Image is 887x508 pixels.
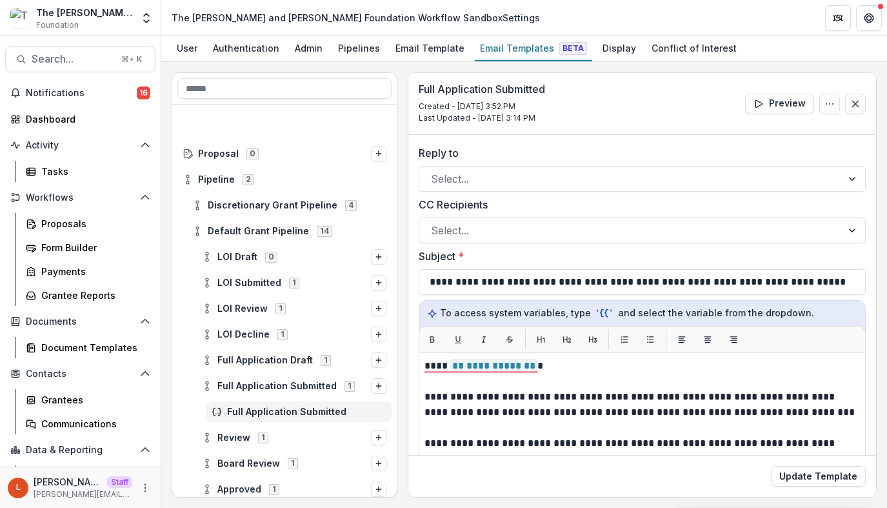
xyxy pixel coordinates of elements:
span: Search... [32,53,114,65]
button: Close [845,94,866,114]
button: Options [371,301,386,316]
span: Discretionary Grant Pipeline [208,200,337,211]
button: Options [371,249,386,265]
a: Display [597,36,641,61]
span: Proposal [198,148,239,159]
span: 1 [289,278,299,288]
nav: breadcrumb [166,8,545,27]
button: Get Help [856,5,882,31]
button: Options [371,456,386,471]
div: LOI Review1Options [197,298,392,319]
div: Proposal0Options [177,143,392,164]
label: CC Recipients [419,197,858,212]
button: Open Data & Reporting [5,440,155,460]
span: 0 [265,252,277,262]
span: 2 [243,174,254,185]
div: Payments [41,265,145,278]
button: Open entity switcher [137,5,155,31]
button: Options [371,482,386,497]
a: Payments [21,261,155,282]
span: Full Application Submitted [217,381,337,392]
button: Search... [5,46,155,72]
button: Open Workflows [5,187,155,208]
button: Options [371,378,386,394]
a: Tasks [21,161,155,182]
a: Admin [290,36,328,61]
button: List [640,329,661,350]
label: Subject [419,249,858,264]
button: H1 [531,329,552,350]
button: H2 [557,329,577,350]
p: [PERSON_NAME][EMAIL_ADDRESS][DOMAIN_NAME] [34,489,132,500]
button: Open Contacts [5,363,155,384]
button: Align right [723,329,744,350]
div: Tasks [41,165,145,178]
a: Proposals [21,213,155,234]
a: Email Templates Beta [475,36,592,61]
button: Align left [672,329,692,350]
div: Pipelines [333,39,385,57]
span: Beta [559,42,587,55]
div: LOI Decline1Options [197,324,392,345]
div: Conflict of Interest [646,39,742,57]
span: 4 [345,200,357,210]
span: Foundation [36,19,79,31]
span: LOI Submitted [217,278,281,289]
a: Dashboard [21,465,155,487]
div: The [PERSON_NAME] and [PERSON_NAME] Foundation Workflow Sandbox [36,6,132,19]
div: Form Builder [41,241,145,254]
button: Notifications16 [5,83,155,103]
code: `{{` [593,307,615,320]
a: Document Templates [21,337,155,358]
div: Pipeline2 [177,169,392,190]
span: Documents [26,316,135,327]
button: Strikethrough [499,329,520,350]
div: Review1Options [197,427,392,448]
span: Contacts [26,369,135,380]
button: Open Activity [5,135,155,156]
span: 14 [317,226,332,236]
span: Board Review [217,458,280,469]
div: ⌘ + K [119,52,145,66]
span: Approved [217,484,261,495]
span: LOI Draft [217,252,257,263]
span: Notifications [26,88,137,99]
div: Email Template [390,39,470,57]
div: Document Templates [41,341,145,354]
span: Data & Reporting [26,445,135,456]
button: Partners [825,5,851,31]
div: Discretionary Grant Pipeline4 [187,195,392,216]
div: Proposals [41,217,145,230]
span: Full Application Submitted [227,407,386,418]
div: LOI Draft0Options [197,247,392,267]
div: Board Review1Options [197,453,392,474]
div: Email Templates [475,39,592,57]
span: Review [217,432,250,443]
p: Created - [DATE] 3:52 PM [419,101,545,112]
div: Default Grant Pipeline14 [187,221,392,241]
a: Dashboard [5,108,155,130]
div: Approved1Options [197,479,392,500]
button: Open Documents [5,311,155,332]
span: Workflows [26,192,135,203]
div: Grantees [41,393,145,407]
button: Options [819,94,840,114]
p: Last Updated - [DATE] 3:14 PM [419,112,545,124]
div: Dashboard [26,112,145,126]
button: Options [371,352,386,368]
a: Grantees [21,389,155,411]
button: Underline [448,329,468,350]
button: Preview [745,94,814,114]
a: Form Builder [21,237,155,258]
span: Pipeline [198,174,235,185]
button: Options [371,327,386,342]
span: Activity [26,140,135,151]
img: The Carol and James Collins Foundation Workflow Sandbox [10,8,31,28]
button: List [614,329,635,350]
div: Lucy [16,483,21,492]
a: Email Template [390,36,470,61]
div: Full Application Submitted [206,401,392,422]
a: Authentication [208,36,284,61]
button: Align center [697,329,718,350]
button: Options [371,430,386,445]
